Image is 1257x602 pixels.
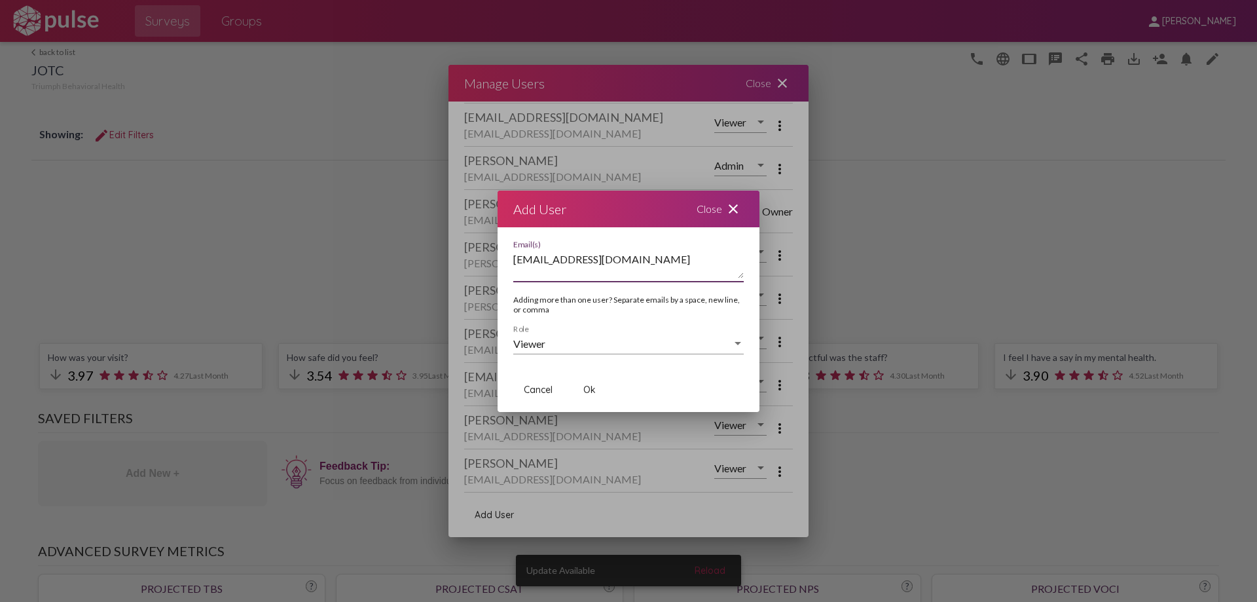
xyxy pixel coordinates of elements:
[568,378,610,402] button: Ok
[524,384,553,396] span: Cancel
[583,384,596,396] span: Ok
[725,201,741,217] mat-icon: close
[513,378,563,402] button: Cancel
[513,295,744,325] div: Adding more than one user? Separate emails by a space, new line, or comma
[513,337,545,350] span: Viewer
[681,191,759,227] div: Close
[513,198,566,219] div: Add User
